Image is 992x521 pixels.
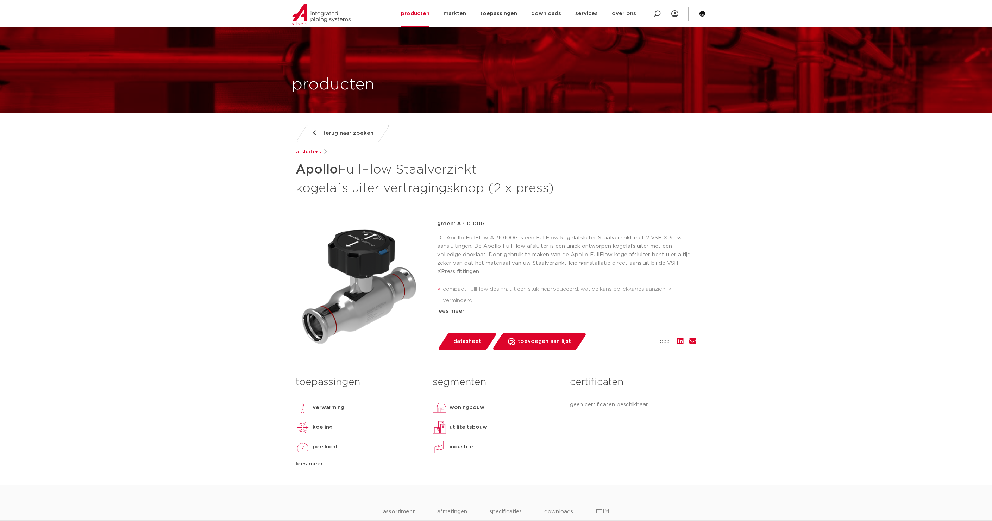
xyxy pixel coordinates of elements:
[570,375,696,389] h3: certificaten
[453,336,481,347] span: datasheet
[296,220,426,350] img: Product Image for Apollo FullFlow Staalverzinkt kogelafsluiter vertragingsknop (2 x press)
[437,307,696,315] div: lees meer
[296,460,422,468] div: lees meer
[433,420,447,434] img: utiliteitsbouw
[296,148,321,156] a: afsluiters
[450,403,484,412] p: woningbouw
[313,443,338,451] p: perslucht
[323,128,373,139] span: terug naar zoeken
[450,423,487,432] p: utiliteitsbouw
[296,401,310,415] img: verwarming
[433,375,559,389] h3: segmenten
[660,337,672,346] span: deel:
[296,375,422,389] h3: toepassingen
[433,440,447,454] img: industrie
[296,420,310,434] img: koeling
[296,125,390,142] a: terug naar zoeken
[296,163,338,176] strong: Apollo
[437,220,696,228] p: groep: AP10100G
[296,159,560,197] h1: FullFlow Staalverzinkt kogelafsluiter vertragingsknop (2 x press)
[296,440,310,454] img: perslucht
[437,234,696,276] p: De Apollo FullFlow AP10100G is een FullFlow kogelafsluiter Staalverzinkt met 2 VSH XPress aanslui...
[313,423,333,432] p: koeling
[443,284,696,306] li: compact FullFlow design, uit één stuk geproduceerd, wat de kans op lekkages aanzienlijk verminderd
[292,74,375,96] h1: producten
[450,443,473,451] p: industrie
[570,401,696,409] p: geen certificaten beschikbaar
[437,333,497,350] a: datasheet
[518,336,571,347] span: toevoegen aan lijst
[433,401,447,415] img: woningbouw
[313,403,344,412] p: verwarming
